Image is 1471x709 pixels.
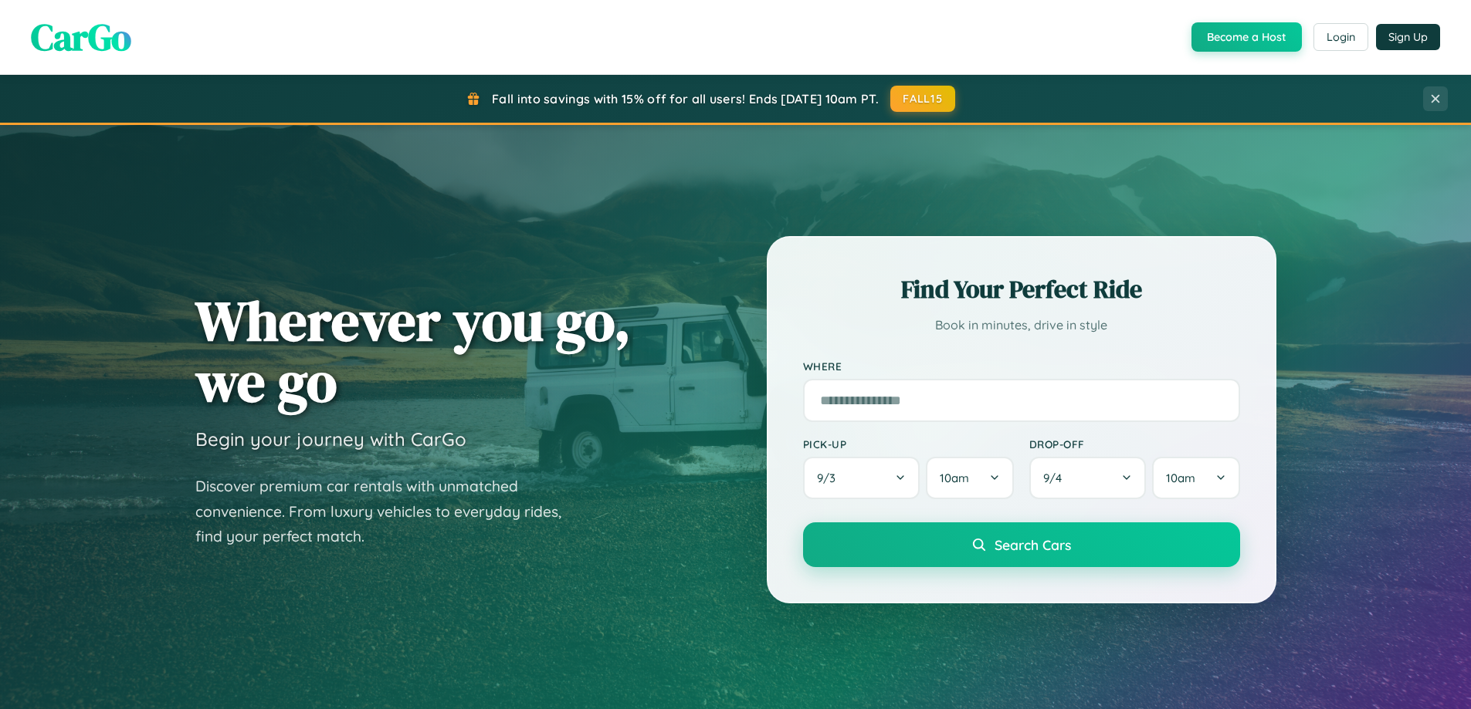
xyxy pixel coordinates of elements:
[1043,471,1069,485] span: 9 / 4
[31,12,131,62] span: CarGo
[195,474,581,549] p: Discover premium car rentals with unmatched convenience. From luxury vehicles to everyday rides, ...
[803,272,1240,306] h2: Find Your Perfect Ride
[995,536,1071,553] span: Search Cars
[1029,457,1147,499] button: 9/4
[195,290,631,412] h1: Wherever you go, we go
[803,457,920,499] button: 9/3
[1152,457,1239,499] button: 10am
[195,427,466,451] h3: Begin your journey with CarGo
[803,522,1240,567] button: Search Cars
[492,91,879,106] span: Fall into savings with 15% off for all users! Ends [DATE] 10am PT.
[1166,471,1195,485] span: 10am
[1029,437,1240,451] label: Drop-off
[803,437,1014,451] label: Pick-up
[1191,22,1302,52] button: Become a Host
[926,457,1013,499] button: 10am
[803,314,1240,336] p: Book in minutes, drive in style
[817,471,843,485] span: 9 / 3
[803,360,1240,373] label: Where
[940,471,969,485] span: 10am
[1313,23,1368,51] button: Login
[890,86,955,112] button: FALL15
[1376,24,1440,50] button: Sign Up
